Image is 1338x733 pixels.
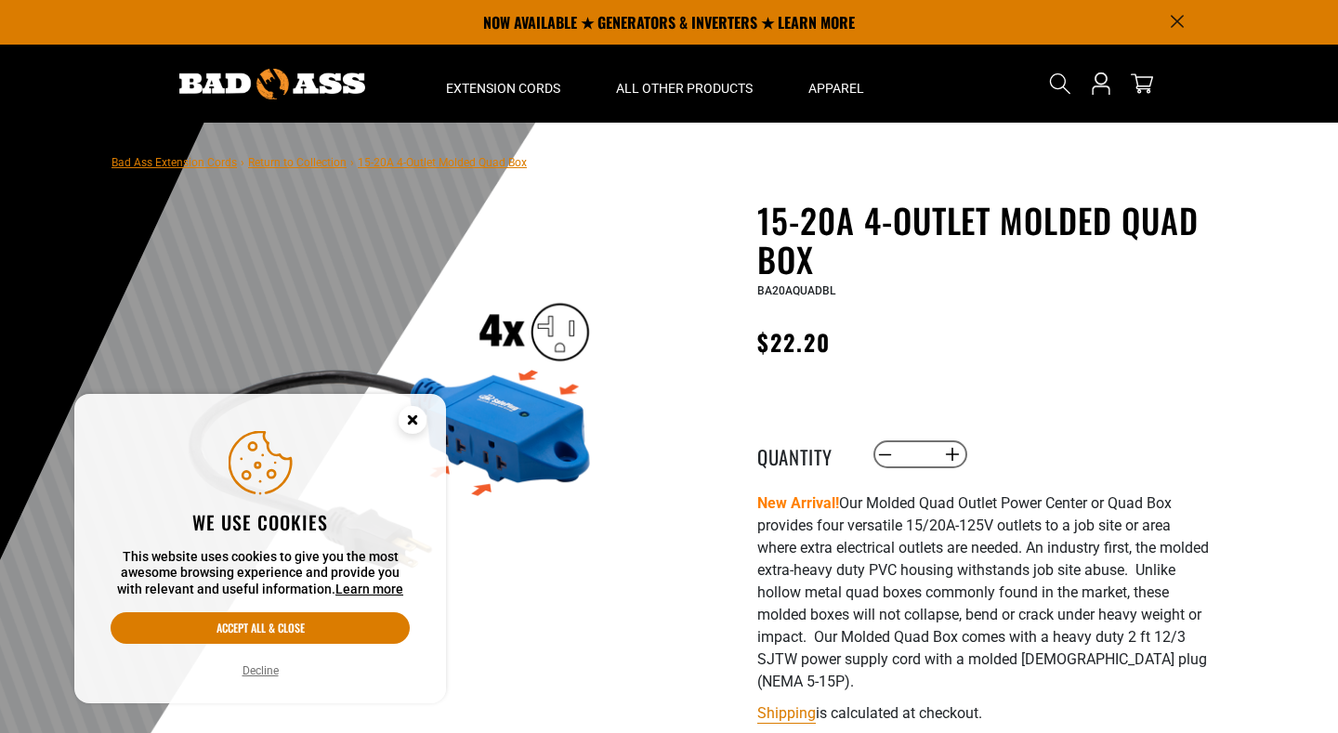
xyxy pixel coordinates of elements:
h2: We use cookies [111,510,410,534]
strong: New Arrival! [757,494,839,512]
a: Bad Ass Extension Cords [111,156,237,169]
a: Learn more [335,582,403,596]
button: Decline [237,661,284,680]
div: is calculated at checkout. [757,700,1213,726]
button: Accept all & close [111,612,410,644]
nav: breadcrumbs [111,151,527,173]
h1: 15-20A 4-Outlet Molded Quad Box [757,201,1213,279]
img: Bad Ass Extension Cords [179,69,365,99]
a: Shipping [757,704,816,722]
aside: Cookie Consent [74,394,446,704]
span: Extension Cords [446,80,560,97]
a: Return to Collection [248,156,347,169]
p: This website uses cookies to give you the most awesome browsing experience and provide you with r... [111,549,410,598]
span: Apparel [808,80,864,97]
span: BA20AQUADBL [757,284,835,297]
span: 15-20A 4-Outlet Molded Quad Box [358,156,527,169]
label: Quantity [757,442,850,466]
summary: Extension Cords [418,45,588,123]
span: › [350,156,354,169]
span: › [241,156,244,169]
span: All Other Products [616,80,753,97]
summary: Apparel [780,45,892,123]
p: Our Molded Quad Outlet Power Center or Quad Box provides four versatile 15/20A-125V outlets to a ... [757,492,1213,693]
summary: Search [1045,69,1075,98]
span: $22.20 [757,325,831,359]
summary: All Other Products [588,45,780,123]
